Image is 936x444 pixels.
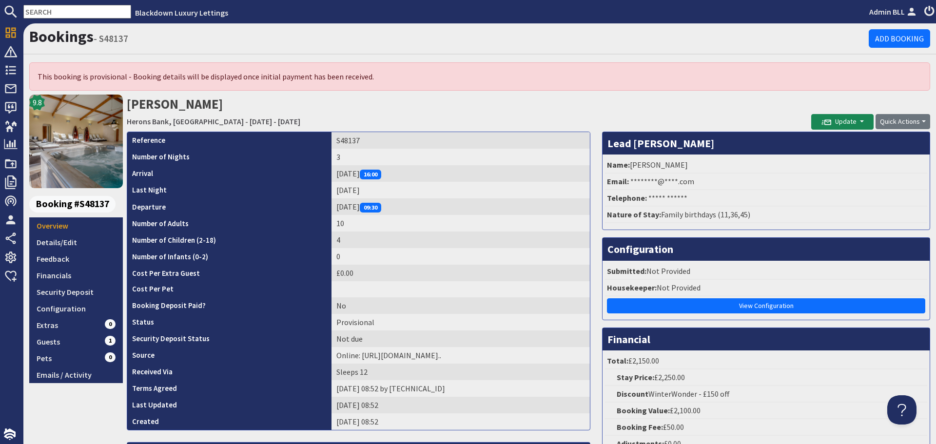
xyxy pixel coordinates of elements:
[105,352,116,362] span: 0
[127,182,331,198] th: Last Night
[29,317,123,333] a: Extras0
[127,380,331,397] th: Terms Agreed
[331,364,590,380] td: Sleeps 12
[127,95,811,129] h2: [PERSON_NAME]
[331,248,590,265] td: 0
[617,405,670,415] strong: Booking Value:
[605,353,927,369] li: £2,150.00
[607,193,647,203] strong: Telephone:
[33,97,42,108] span: 9.8
[811,114,874,130] button: Update
[127,198,331,215] th: Departure
[605,369,927,386] li: £2,250.00
[127,297,331,314] th: Booking Deposit Paid?
[607,266,646,276] strong: Submitted:
[29,350,123,367] a: Pets0
[29,251,123,267] a: Feedback
[127,413,331,430] th: Created
[331,198,590,215] td: [DATE]
[617,372,654,382] strong: Stay Price:
[331,413,590,430] td: [DATE] 08:52
[127,232,331,248] th: Number of Children (2-18)
[29,217,123,234] a: Overview
[887,395,916,425] iframe: Toggle Customer Support
[605,157,927,174] li: [PERSON_NAME]
[331,330,590,347] td: Not due
[605,386,927,403] li: WinterWonder - £150 off
[4,428,16,440] img: staytech_i_w-64f4e8e9ee0a9c174fd5317b4b171b261742d2d393467e5bdba4413f4f884c10.svg
[617,389,648,399] strong: Discount
[105,336,116,346] span: 1
[127,149,331,165] th: Number of Nights
[331,297,590,314] td: No
[29,234,123,251] a: Details/Edit
[607,283,657,292] strong: Housekeeper:
[127,314,331,330] th: Status
[250,116,300,126] a: [DATE] - [DATE]
[94,33,128,44] small: - S48137
[607,356,628,366] strong: Total:
[127,248,331,265] th: Number of Infants (0-2)
[331,265,590,281] td: £0.00
[29,95,123,188] img: Herons Bank, Devon's icon
[29,267,123,284] a: Financials
[331,182,590,198] td: [DATE]
[127,132,331,149] th: Reference
[331,397,590,413] td: [DATE] 08:52
[607,298,925,313] a: View Configuration
[617,422,663,432] strong: Booking Fee:
[135,8,228,18] a: Blackdown Luxury Lettings
[331,215,590,232] td: 10
[127,265,331,281] th: Cost Per Extra Guest
[603,328,930,350] h3: Financial
[29,333,123,350] a: Guests1
[127,116,244,126] a: Herons Bank, [GEOGRAPHIC_DATA]
[605,403,927,419] li: £2,100.00
[607,160,630,170] strong: Name:
[127,364,331,380] th: Received Via
[105,319,116,329] span: 0
[127,347,331,364] th: Source
[331,132,590,149] td: S48137
[607,176,629,186] strong: Email:
[603,238,930,260] h3: Configuration
[177,385,185,393] i: Agreements were checked at the time of signing booking terms:<br>- I AGREE to take out appropriat...
[29,300,123,317] a: Configuration
[29,62,930,91] div: This booking is provisional - Booking details will be displayed once initial payment has been rec...
[821,117,857,126] span: Update
[605,207,927,223] li: Family birthdays (11,36,45)
[29,196,116,212] span: Booking #S48137
[869,6,918,18] a: Admin BLL
[869,29,930,48] a: Add Booking
[360,203,381,212] span: 09:30
[331,347,590,364] td: Online: https://www.sleeps12.com/properties/haydays
[605,263,927,280] li: Not Provided
[23,5,131,19] input: SEARCH
[331,314,590,330] td: Provisional
[127,330,331,347] th: Security Deposit Status
[29,27,94,46] a: Bookings
[603,132,930,154] h3: Lead [PERSON_NAME]
[605,280,927,296] li: Not Provided
[127,165,331,182] th: Arrival
[876,114,930,129] button: Quick Actions
[127,397,331,413] th: Last Updated
[29,284,123,300] a: Security Deposit
[607,210,661,219] strong: Nature of Stay:
[29,196,119,212] a: Booking #S48137
[331,165,590,182] td: [DATE]
[29,367,123,383] a: Emails / Activity
[127,215,331,232] th: Number of Adults
[331,380,590,397] td: [DATE] 08:52 by [TECHNICAL_ID]
[331,149,590,165] td: 3
[245,116,248,126] span: -
[29,95,123,188] a: Herons Bank, Devon's icon9.8
[360,170,381,179] span: 16:00
[127,281,331,297] th: Cost Per Pet
[605,419,927,436] li: £50.00
[331,232,590,248] td: 4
